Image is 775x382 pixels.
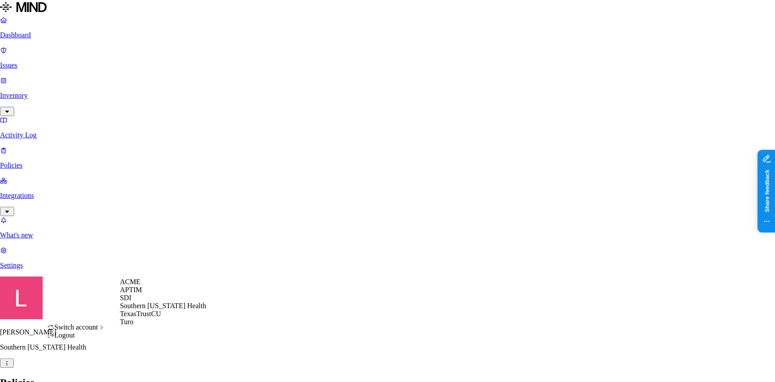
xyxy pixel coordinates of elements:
span: SDI [120,294,131,302]
span: Southern [US_STATE] Health [120,302,206,310]
span: ACME [120,278,140,285]
span: Turo [120,318,134,326]
span: APTIM [120,286,142,294]
span: Switch account [54,323,98,331]
span: TexasTrustCU [120,310,161,318]
div: Logout [47,331,105,339]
